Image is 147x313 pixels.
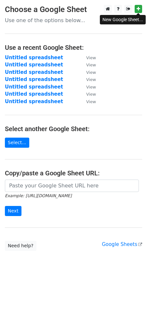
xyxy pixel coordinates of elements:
[5,62,63,68] a: Untitled spreadsheet
[102,241,142,247] a: Google Sheets
[80,99,96,104] a: View
[80,76,96,82] a: View
[86,55,96,60] small: View
[5,138,29,148] a: Select...
[86,77,96,82] small: View
[5,5,142,14] h3: Choose a Google Sheet
[5,241,36,251] a: Need help?
[86,62,96,67] small: View
[5,84,63,90] a: Untitled spreadsheet
[86,99,96,104] small: View
[5,180,139,192] input: Paste your Google Sheet URL here
[86,92,96,97] small: View
[5,69,63,75] a: Untitled spreadsheet
[80,69,96,75] a: View
[80,91,96,97] a: View
[5,99,63,104] a: Untitled spreadsheet
[86,70,96,75] small: View
[5,44,142,51] h4: Use a recent Google Sheet:
[114,282,147,313] div: 聊天小组件
[5,91,63,97] a: Untitled spreadsheet
[80,62,96,68] a: View
[114,282,147,313] iframe: Chat Widget
[5,169,142,177] h4: Copy/paste a Google Sheet URL:
[5,125,142,133] h4: Select another Google Sheet:
[5,17,142,24] p: Use one of the options below...
[80,55,96,61] a: View
[5,76,63,82] a: Untitled spreadsheet
[5,55,63,61] a: Untitled spreadsheet
[5,206,21,216] input: Next
[86,85,96,89] small: View
[80,84,96,90] a: View
[100,15,146,24] div: New Google Sheet...
[5,193,72,198] small: Example: [URL][DOMAIN_NAME]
